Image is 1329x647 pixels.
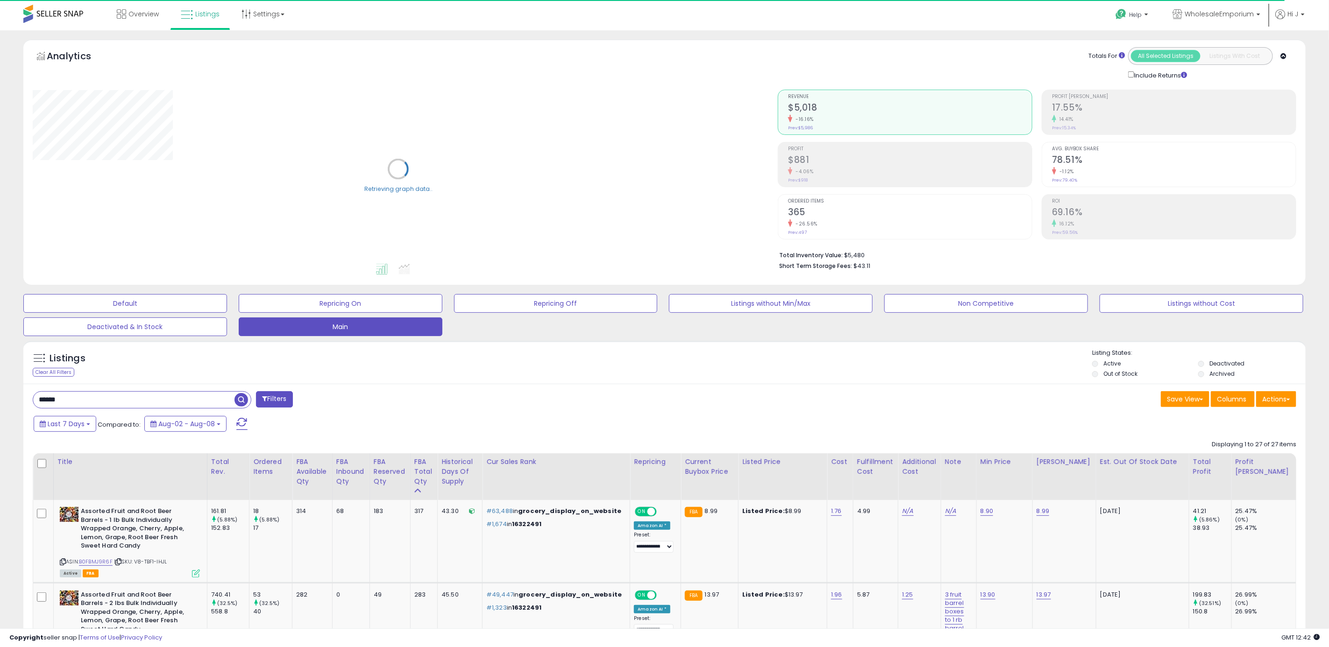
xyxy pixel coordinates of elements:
[1185,9,1254,19] span: WholesaleEmporium
[779,251,843,259] b: Total Inventory Value:
[414,457,434,486] div: FBA Total Qty
[296,507,325,515] div: 314
[441,457,478,486] div: Historical Days Of Supply
[128,9,159,19] span: Overview
[981,590,995,599] a: 13.90
[1209,370,1235,378] label: Archived
[414,591,430,599] div: 283
[1037,590,1051,599] a: 13.97
[1052,177,1077,183] small: Prev: 79.40%
[1131,50,1201,62] button: All Selected Listings
[1052,207,1296,219] h2: 69.16%
[256,391,292,408] button: Filters
[945,506,956,516] a: N/A
[1236,599,1249,607] small: (0%)
[23,294,227,313] button: Default
[1103,359,1121,367] label: Active
[253,507,292,515] div: 18
[121,633,162,642] a: Privacy Policy
[1209,359,1244,367] label: Deactivated
[48,419,85,429] span: Last 7 Days
[1193,591,1231,599] div: 199.83
[60,507,200,576] div: ASIN:
[1281,633,1320,642] span: 2025-08-16 12:42 GMT
[158,419,215,429] span: Aug-02 - Aug-08
[1088,52,1125,61] div: Totals For
[1212,440,1296,449] div: Displaying 1 to 27 of 27 items
[742,506,785,515] b: Listed Price:
[1193,457,1228,477] div: Total Profit
[788,207,1032,219] h2: 365
[1052,199,1296,204] span: ROI
[253,457,288,477] div: Ordered Items
[788,94,1032,99] span: Revenue
[742,590,785,599] b: Listed Price:
[788,155,1032,167] h2: $881
[1275,9,1305,30] a: Hi J
[1129,11,1142,19] span: Help
[636,591,648,599] span: ON
[1103,370,1137,378] label: Out of Stock
[441,591,475,599] div: 45.50
[211,507,249,515] div: 161.81
[1037,457,1092,467] div: [PERSON_NAME]
[486,603,507,612] span: #1,323
[945,590,964,642] a: 3 fruit barrel boxes to 1 rb barrel box
[902,457,937,477] div: Additional Cost
[792,116,814,123] small: -16.16%
[655,508,670,516] span: OFF
[211,524,249,532] div: 152.83
[1161,391,1209,407] button: Save View
[364,185,433,193] div: Retrieving graph data..
[486,604,623,612] p: in
[1056,168,1074,175] small: -1.12%
[902,506,913,516] a: N/A
[144,416,227,432] button: Aug-02 - Aug-08
[114,558,167,565] span: | SKU: V8-TBF1-IHJL
[211,591,249,599] div: 740.41
[1287,9,1298,19] span: Hi J
[1100,507,1182,515] p: [DATE]
[1052,102,1296,115] h2: 17.55%
[374,591,403,599] div: 49
[945,457,973,467] div: Note
[634,521,670,530] div: Amazon AI *
[239,317,442,336] button: Main
[788,147,1032,152] span: Profit
[1052,147,1296,152] span: Avg. Buybox Share
[1052,125,1076,131] small: Prev: 15.34%
[1052,94,1296,99] span: Profit [PERSON_NAME]
[1115,8,1127,20] i: Get Help
[336,507,362,515] div: 68
[34,416,96,432] button: Last 7 Days
[195,9,220,19] span: Listings
[33,368,74,377] div: Clear All Filters
[705,590,719,599] span: 13.97
[512,603,541,612] span: 16322491
[1200,50,1270,62] button: Listings With Cost
[1121,70,1198,80] div: Include Returns
[253,524,292,532] div: 17
[81,591,194,636] b: Assorted Fruit and Root Beer Barrels - 2 lbs Bulk Individually Wrapped Orange, Cherry, Apple, Lem...
[486,591,623,599] p: in
[831,506,842,516] a: 1.76
[1052,155,1296,167] h2: 78.51%
[669,294,873,313] button: Listings without Min/Max
[259,599,279,607] small: (32.5%)
[1052,230,1078,235] small: Prev: 59.56%
[217,599,237,607] small: (32.5%)
[486,506,513,515] span: #63,488
[486,590,513,599] span: #49,447
[857,507,891,515] div: 4.99
[1193,524,1231,532] div: 38.93
[1193,507,1231,515] div: 41.21
[83,570,99,577] span: FBA
[981,457,1029,467] div: Min Price
[705,506,718,515] span: 8.99
[1236,507,1296,515] div: 25.47%
[636,508,648,516] span: ON
[519,590,622,599] span: grocery_display_on_website
[296,591,325,599] div: 282
[239,294,442,313] button: Repricing On
[1037,506,1050,516] a: 8.99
